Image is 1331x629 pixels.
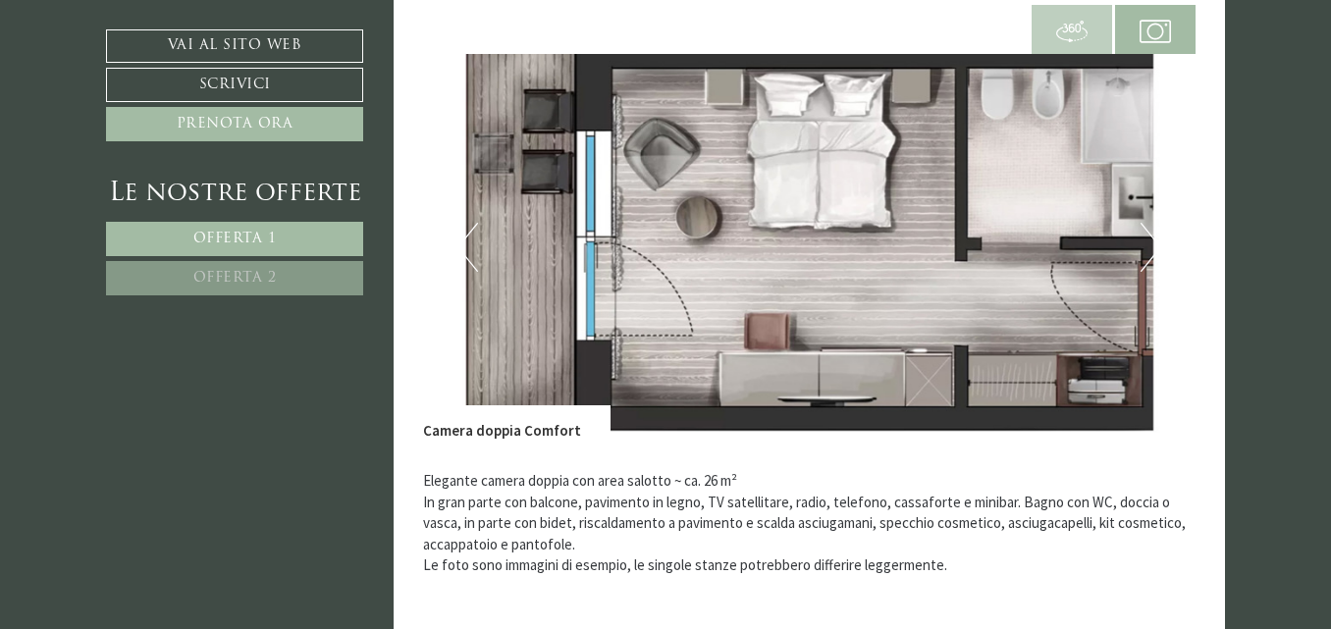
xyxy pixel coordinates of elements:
button: Invia [666,517,774,551]
span: Offerta 1 [193,232,277,246]
a: Prenota ora [106,107,363,141]
img: image [423,54,1197,441]
a: Scrivici [106,68,363,102]
button: Next [1141,223,1161,272]
div: Montis – Active Nature Spa [29,56,260,71]
img: 360-grad.svg [1056,16,1088,47]
a: Vai al sito web [106,29,363,63]
div: Camera doppia Comfort [423,405,611,441]
div: martedì [346,15,428,46]
img: camera.svg [1140,16,1171,47]
small: 18:05 [29,91,260,104]
span: Offerta 2 [193,271,277,286]
p: Elegante camera doppia con area salotto ~ ca. 26 m² In gran parte con balcone, pavimento in legno... [423,470,1197,575]
div: Buon giorno, come possiamo aiutarla? [15,52,270,108]
div: Le nostre offerte [106,176,363,212]
button: Previous [457,223,478,272]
